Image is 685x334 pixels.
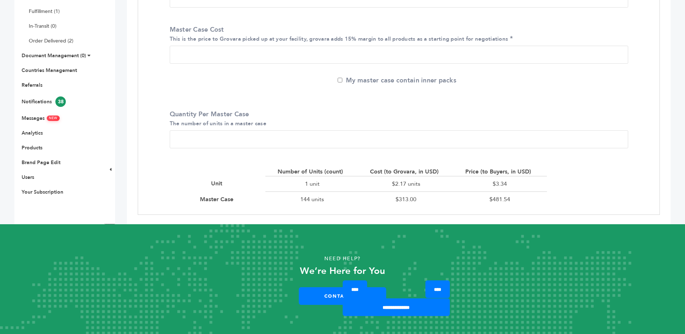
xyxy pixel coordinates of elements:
[170,120,266,127] small: The number of units in a master case
[211,180,226,188] div: Unit
[359,191,453,207] div: $313.00
[370,168,442,176] div: Cost (to Grovara, in USD)
[453,191,547,207] div: $481.54
[265,176,359,191] div: 1 unit
[170,25,625,43] label: Master Case Cost
[22,130,43,136] a: Analytics
[300,265,385,277] strong: We’re Here for You
[22,52,86,59] a: Document Management (0)
[22,115,60,122] a: MessagesNEW
[22,189,63,195] a: Your Subscription
[338,76,456,85] label: My master case contain inner packs
[22,67,77,74] a: Countries Management
[34,253,651,264] p: Need Help?
[22,82,42,89] a: Referrals
[465,168,535,176] div: Price (to Buyers, in USD)
[29,37,73,44] a: Order Delivered (2)
[29,8,60,15] a: Fulfillment (1)
[200,195,237,203] div: Master Case
[453,176,547,191] div: $3.34
[47,116,60,121] span: NEW
[22,174,34,181] a: Users
[170,110,625,128] label: Quantity Per Master Case
[359,176,453,191] div: $2.17 units
[338,78,342,82] input: My master case contain inner packs
[22,98,66,105] a: Notifications38
[29,23,56,30] a: In-Transit (0)
[299,287,386,305] a: Contact Us
[278,168,347,176] div: Number of Units (count)
[22,159,60,166] a: Brand Page Edit
[22,144,42,151] a: Products
[265,191,359,207] div: 144 units
[170,35,508,42] small: This is the price to Grovara picked up at your facility, grovara adds 15% margin to all products ...
[55,96,66,107] span: 38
